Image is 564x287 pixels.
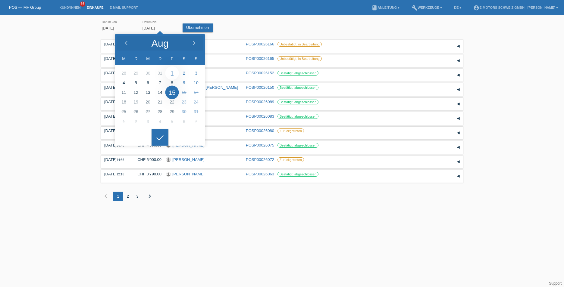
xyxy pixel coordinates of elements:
[104,172,128,176] div: [DATE]
[146,193,153,200] i: chevron_right
[473,5,479,11] i: account_circle
[454,85,463,94] div: auf-/zuklappen
[454,172,463,181] div: auf-/zuklappen
[451,6,464,9] a: DE ▾
[133,192,142,201] div: 3
[454,143,463,152] div: auf-/zuklappen
[277,42,322,47] label: Unbestätigt, in Bearbeitung
[412,5,418,11] i: build
[246,143,274,147] a: POSP00026075
[172,172,205,176] a: [PERSON_NAME]
[409,6,445,9] a: buildWerkzeuge ▾
[454,100,463,109] div: auf-/zuklappen
[152,39,169,48] div: Aug
[246,85,274,90] a: POSP00026150
[277,128,304,133] label: Zurückgetreten
[454,71,463,80] div: auf-/zuklappen
[104,71,128,75] div: [DATE]
[104,143,128,147] div: [DATE]
[246,100,274,104] a: POSP00026089
[113,192,123,201] div: 1
[104,114,128,119] div: [DATE]
[277,71,318,76] label: Bestätigt, abgeschlossen
[454,128,463,137] div: auf-/zuklappen
[549,281,562,285] a: Support
[454,56,463,65] div: auf-/zuklappen
[117,173,124,176] span: 12:16
[133,157,161,162] div: CHF 5'000.00
[454,42,463,51] div: auf-/zuklappen
[83,6,106,9] a: Einkäufe
[454,157,463,166] div: auf-/zuklappen
[277,157,304,162] label: Zurückgetreten
[104,85,128,90] div: [DATE]
[117,158,124,162] span: 14:36
[104,100,128,104] div: [DATE]
[277,56,322,61] label: Unbestätigt, in Bearbeitung
[102,193,109,200] i: chevron_left
[368,6,403,9] a: bookAnleitung ▾
[104,128,128,133] div: [DATE]
[117,144,124,147] span: 14:46
[107,6,141,9] a: E-Mail Support
[104,56,128,61] div: [DATE]
[133,172,161,176] div: CHF 3'790.00
[277,143,318,148] label: Bestätigt, abgeschlossen
[246,42,274,46] a: POSP00026166
[9,5,41,10] a: POS — MF Group
[246,157,274,162] a: POSP00026072
[371,5,378,11] i: book
[104,157,128,162] div: [DATE]
[56,6,83,9] a: Kund*innen
[246,128,274,133] a: POSP00026080
[246,172,274,176] a: POSP00026063
[470,6,561,9] a: account_circleE-Motors Schweiz GmbH - [PERSON_NAME] ▾
[80,2,85,7] span: 36
[172,157,205,162] a: [PERSON_NAME]
[183,23,213,32] a: Übernehmen
[246,114,274,119] a: POSP00026083
[104,42,128,46] div: [DATE]
[277,100,318,104] label: Bestätigt, abgeschlossen
[454,114,463,123] div: auf-/zuklappen
[277,172,318,177] label: Bestätigt, abgeschlossen
[123,192,133,201] div: 2
[246,71,274,75] a: POSP00026152
[277,114,318,119] label: Bestätigt, abgeschlossen
[277,85,318,90] label: Bestätigt, abgeschlossen
[246,56,274,61] a: POSP00026165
